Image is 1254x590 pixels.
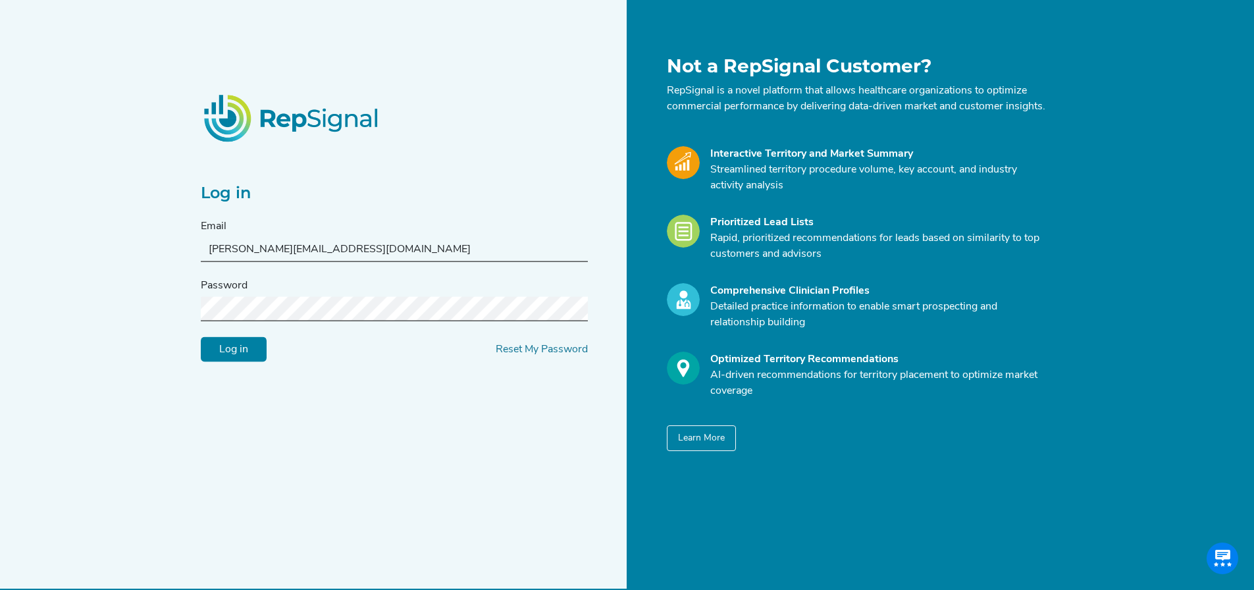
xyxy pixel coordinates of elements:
label: Email [201,219,226,234]
button: Learn More [667,425,736,451]
div: Interactive Territory and Market Summary [710,146,1046,162]
div: Comprehensive Clinician Profiles [710,283,1046,299]
p: Streamlined territory procedure volume, key account, and industry activity analysis [710,162,1046,194]
div: Optimized Territory Recommendations [710,352,1046,367]
p: Detailed practice information to enable smart prospecting and relationship building [710,299,1046,331]
input: Log in [201,337,267,362]
img: RepSignalLogo.20539ed3.png [188,78,397,157]
h1: Not a RepSignal Customer? [667,55,1046,78]
a: Reset My Password [496,344,588,355]
h2: Log in [201,184,588,203]
p: AI-driven recommendations for territory placement to optimize market coverage [710,367,1046,399]
img: Optimize_Icon.261f85db.svg [667,352,700,385]
img: Profile_Icon.739e2aba.svg [667,283,700,316]
img: Leads_Icon.28e8c528.svg [667,215,700,248]
div: Prioritized Lead Lists [710,215,1046,230]
p: RepSignal is a novel platform that allows healthcare organizations to optimize commercial perform... [667,83,1046,115]
p: Rapid, prioritized recommendations for leads based on similarity to top customers and advisors [710,230,1046,262]
img: Market_Icon.a700a4ad.svg [667,146,700,179]
label: Password [201,278,248,294]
